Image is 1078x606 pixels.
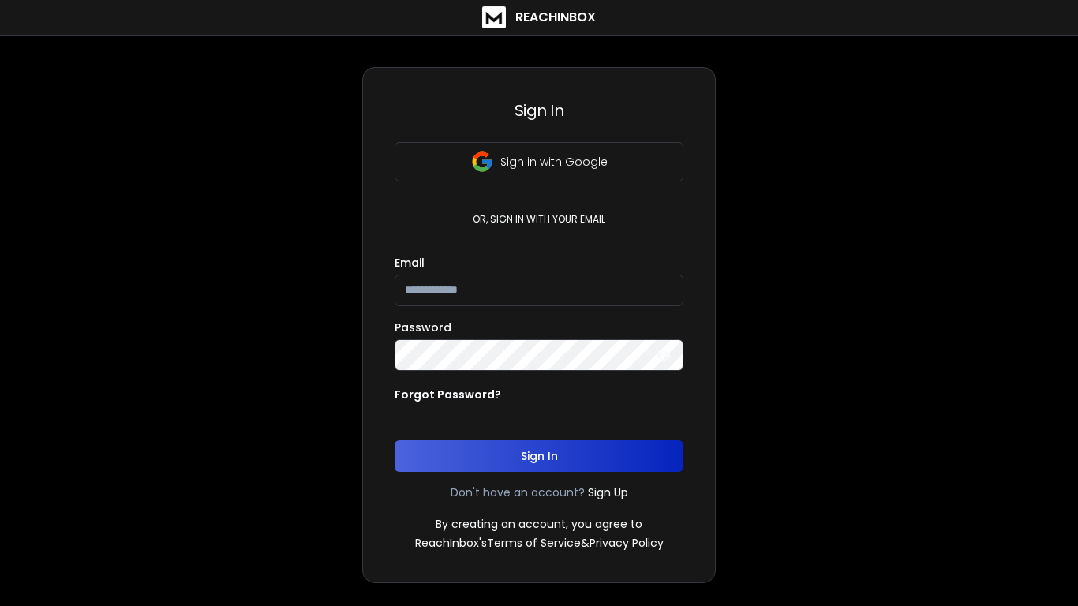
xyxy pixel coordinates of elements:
a: Sign Up [588,484,628,500]
label: Password [395,322,451,333]
p: Forgot Password? [395,387,501,402]
button: Sign in with Google [395,142,683,181]
img: logo [482,6,506,28]
p: ReachInbox's & [415,535,664,551]
p: Don't have an account? [451,484,585,500]
p: By creating an account, you agree to [436,516,642,532]
a: Terms of Service [487,535,581,551]
label: Email [395,257,425,268]
h1: ReachInbox [515,8,596,27]
a: Privacy Policy [590,535,664,551]
p: or, sign in with your email [466,213,612,226]
h3: Sign In [395,99,683,122]
a: ReachInbox [482,6,596,28]
p: Sign in with Google [500,154,608,170]
button: Sign In [395,440,683,472]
